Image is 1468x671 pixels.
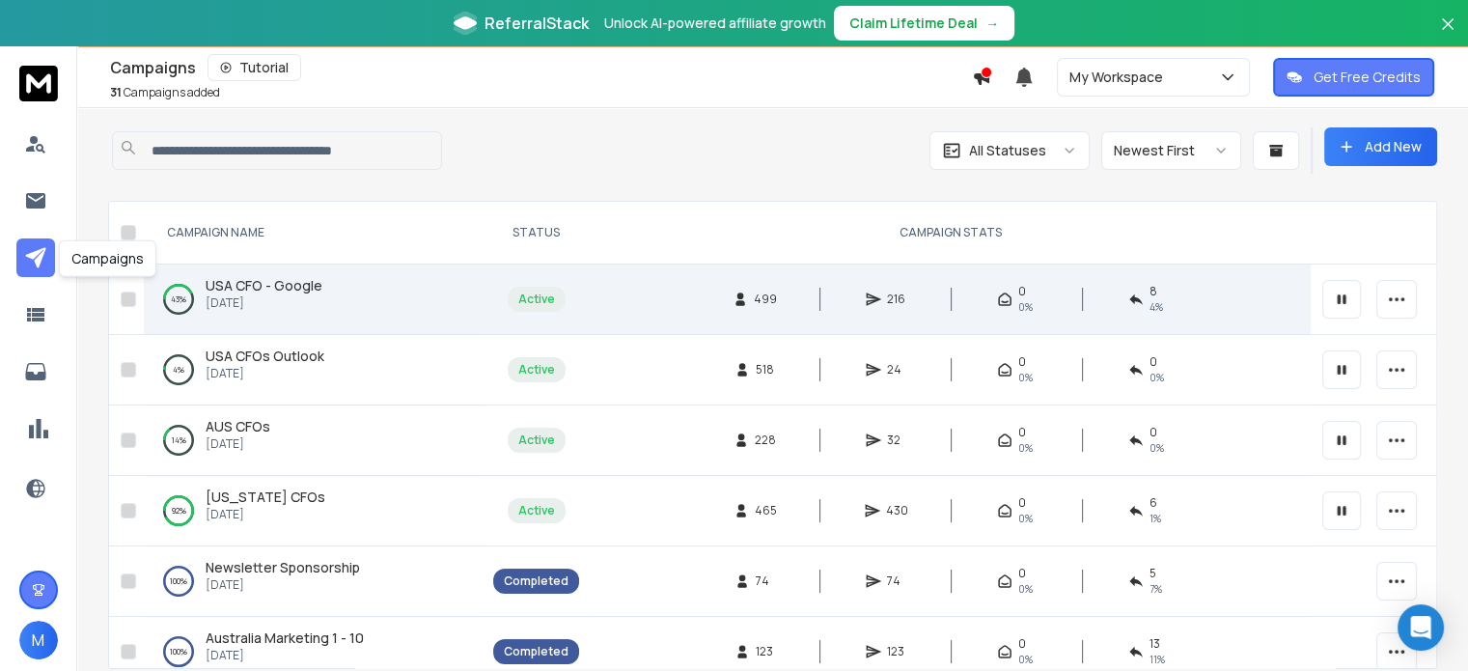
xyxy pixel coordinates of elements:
span: 4 % [1149,299,1163,315]
th: STATUS [482,202,591,265]
p: Unlock AI-powered affiliate growth [604,14,826,33]
span: 0 [1018,354,1026,370]
p: All Statuses [969,141,1046,160]
span: 518 [756,362,775,377]
span: 31 [110,84,122,100]
span: 13 [1149,636,1160,652]
span: 0% [1018,511,1033,526]
th: CAMPAIGN STATS [591,202,1311,265]
button: Newest First [1101,131,1241,170]
span: 465 [755,503,777,518]
p: [DATE] [206,295,322,311]
p: [DATE] [206,577,360,593]
button: Get Free Credits [1273,58,1434,97]
th: CAMPAIGN NAME [144,202,482,265]
span: 0 % [1149,370,1164,385]
span: 74 [756,573,775,589]
div: Active [518,362,555,377]
div: Completed [504,573,568,589]
button: M [19,621,58,659]
span: 0 [1018,425,1026,440]
span: 0 % [1149,440,1164,456]
td: 100%Newsletter Sponsorship[DATE] [144,546,482,617]
span: 8 [1149,284,1157,299]
span: 0 [1018,495,1026,511]
a: USA CFO - Google [206,276,322,295]
div: Open Intercom Messenger [1398,604,1444,651]
p: My Workspace [1069,68,1171,87]
span: 0 [1018,284,1026,299]
span: 228 [755,433,776,448]
span: ReferralStack [485,12,589,35]
span: 7 % [1149,581,1162,597]
span: 0 [1018,636,1026,652]
span: Australia Marketing 1 - 10 [206,629,364,647]
span: 0 [1018,566,1026,581]
p: [DATE] [206,436,270,452]
span: 74 [887,573,906,589]
p: [DATE] [206,507,325,522]
span: 430 [886,503,908,518]
td: 92%[US_STATE] CFOs[DATE] [144,476,482,546]
span: → [985,14,999,33]
button: Claim Lifetime Deal→ [834,6,1014,41]
span: USA CFO - Google [206,276,322,294]
td: 43%USA CFO - Google[DATE] [144,265,482,335]
p: 14 % [172,431,186,450]
a: [US_STATE] CFOs [206,488,325,507]
span: 123 [756,644,775,659]
p: 4 % [173,360,184,379]
p: 92 % [172,501,186,520]
a: Newsletter Sponsorship [206,558,360,577]
span: 11 % [1149,652,1165,667]
a: USA CFOs Outlook [206,347,324,366]
button: Add New [1324,127,1437,166]
p: 100 % [170,572,187,591]
span: 0 [1149,354,1157,370]
span: Newsletter Sponsorship [206,558,360,576]
p: Campaigns added [110,85,220,100]
p: [DATE] [206,648,364,663]
span: 1 % [1149,511,1161,526]
span: 123 [887,644,906,659]
span: 499 [754,292,777,307]
span: 0% [1018,370,1033,385]
span: 32 [887,433,906,448]
div: Campaigns [59,240,156,277]
span: 24 [887,362,906,377]
span: [US_STATE] CFOs [206,488,325,506]
div: Completed [504,644,568,659]
div: Active [518,503,555,518]
span: 216 [887,292,906,307]
a: Australia Marketing 1 - 10 [206,629,364,648]
div: Active [518,433,555,448]
p: 43 % [171,290,186,309]
div: Campaigns [110,54,972,81]
span: AUS CFOs [206,417,270,435]
td: 4%USA CFOs Outlook[DATE] [144,335,482,405]
div: Active [518,292,555,307]
span: USA CFOs Outlook [206,347,324,365]
span: 0% [1018,652,1033,667]
span: 0% [1018,440,1033,456]
span: 5 [1149,566,1156,581]
p: Get Free Credits [1314,68,1421,87]
p: [DATE] [206,366,324,381]
button: Tutorial [208,54,301,81]
p: 100 % [170,642,187,661]
span: 0% [1018,299,1033,315]
button: Close banner [1435,12,1460,58]
span: 6 [1149,495,1157,511]
span: 0 [1149,425,1157,440]
td: 14%AUS CFOs[DATE] [144,405,482,476]
a: AUS CFOs [206,417,270,436]
span: 0% [1018,581,1033,597]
